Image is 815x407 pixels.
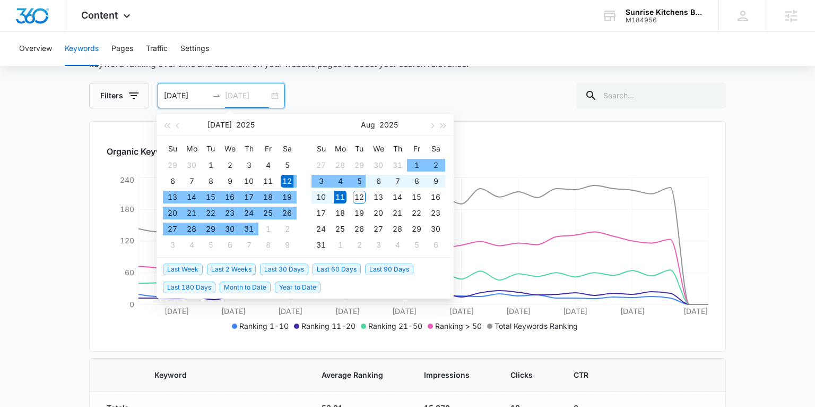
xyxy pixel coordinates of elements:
[429,159,442,172] div: 2
[426,221,445,237] td: 2025-08-30
[260,264,308,275] span: Last 30 Days
[129,300,134,309] tspan: 0
[182,237,201,253] td: 2025-08-04
[220,157,239,173] td: 2025-07-02
[407,157,426,173] td: 2025-08-01
[301,321,356,330] span: Ranking 11-20
[220,189,239,205] td: 2025-07-16
[163,205,182,221] td: 2025-07-20
[212,91,221,100] span: swap-right
[204,175,217,188] div: 8
[331,140,350,157] th: Mo
[163,221,182,237] td: 2025-07-27
[410,159,423,172] div: 1
[106,62,114,70] img: tab_keywords_by_traffic_grey.svg
[424,369,470,380] span: Impressions
[239,205,258,221] td: 2025-07-24
[350,189,369,205] td: 2025-08-12
[281,175,293,188] div: 12
[576,83,726,108] input: Search...
[626,16,703,24] div: account id
[258,237,278,253] td: 2025-08-08
[353,223,366,235] div: 26
[361,114,375,135] button: Aug
[262,223,274,235] div: 1
[426,205,445,221] td: 2025-08-23
[182,205,201,221] td: 2025-07-21
[335,307,360,316] tspan: [DATE]
[388,140,407,157] th: Th
[201,140,220,157] th: Tu
[334,239,346,251] div: 1
[334,223,346,235] div: 25
[391,159,404,172] div: 31
[372,175,385,188] div: 6
[166,207,179,219] div: 20
[166,159,179,172] div: 29
[65,32,99,66] button: Keywords
[220,282,271,293] span: Month to Date
[311,140,331,157] th: Su
[311,237,331,253] td: 2025-08-31
[369,140,388,157] th: We
[28,28,117,36] div: Domain: [DOMAIN_NAME]
[220,173,239,189] td: 2025-07-09
[17,17,25,26] img: logo_orange.svg
[369,173,388,189] td: 2025-08-06
[182,173,201,189] td: 2025-07-07
[311,221,331,237] td: 2025-08-24
[429,191,442,204] div: 16
[163,237,182,253] td: 2025-08-03
[311,173,331,189] td: 2025-08-03
[163,264,203,275] span: Last Week
[315,175,327,188] div: 3
[331,237,350,253] td: 2025-09-01
[185,175,198,188] div: 7
[239,157,258,173] td: 2025-07-03
[185,207,198,219] div: 21
[236,114,255,135] button: 2025
[207,114,232,135] button: [DATE]
[201,189,220,205] td: 2025-07-15
[322,369,383,380] span: Average Ranking
[164,90,208,101] input: Start date
[620,307,645,316] tspan: [DATE]
[242,191,255,204] div: 17
[334,175,346,188] div: 4
[365,264,413,275] span: Last 90 Days
[166,223,179,235] div: 27
[334,207,346,219] div: 18
[410,175,423,188] div: 8
[315,223,327,235] div: 24
[120,236,134,245] tspan: 120
[426,157,445,173] td: 2025-08-02
[223,191,236,204] div: 16
[239,173,258,189] td: 2025-07-10
[201,173,220,189] td: 2025-07-08
[388,189,407,205] td: 2025-08-14
[426,140,445,157] th: Sa
[350,173,369,189] td: 2025-08-05
[278,237,297,253] td: 2025-08-09
[407,237,426,253] td: 2025-09-05
[331,205,350,221] td: 2025-08-18
[626,8,703,16] div: account name
[166,175,179,188] div: 6
[166,239,179,251] div: 3
[391,191,404,204] div: 14
[212,91,221,100] span: to
[201,205,220,221] td: 2025-07-22
[239,189,258,205] td: 2025-07-17
[311,189,331,205] td: 2025-08-10
[410,239,423,251] div: 5
[315,239,327,251] div: 31
[223,239,236,251] div: 6
[369,221,388,237] td: 2025-08-27
[281,223,293,235] div: 2
[185,191,198,204] div: 14
[223,159,236,172] div: 2
[166,191,179,204] div: 13
[388,157,407,173] td: 2025-07-31
[426,237,445,253] td: 2025-09-06
[563,307,587,316] tspan: [DATE]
